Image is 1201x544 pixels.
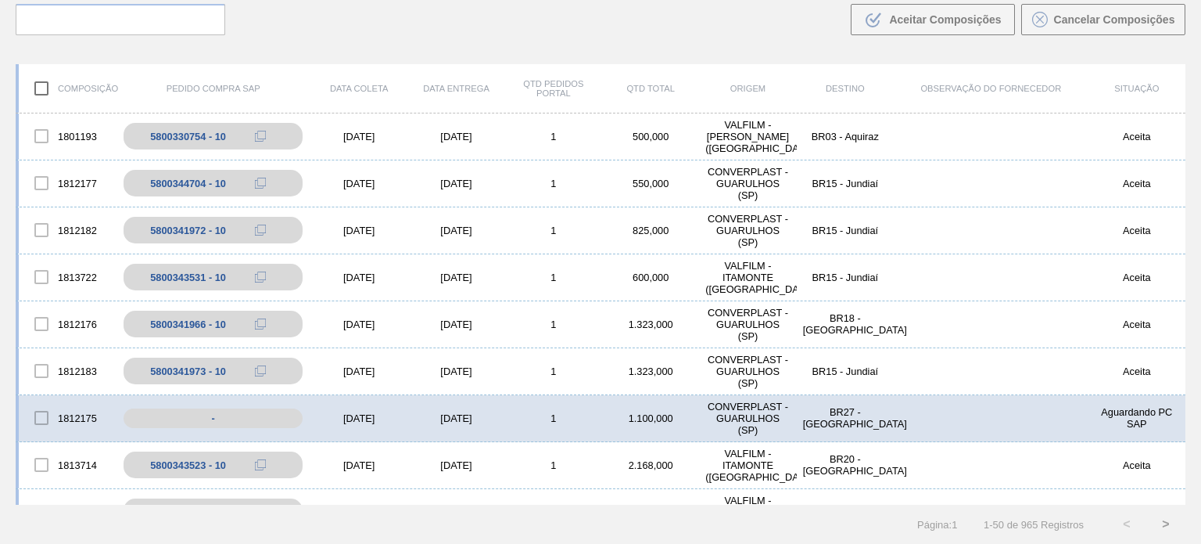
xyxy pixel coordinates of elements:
[150,131,226,142] div: 5800330754 - 10
[310,459,407,471] div: [DATE]
[505,459,602,471] div: 1
[602,366,699,377] div: 1.323,000
[1021,4,1185,35] button: Cancelar Composições
[797,272,894,283] div: BR15 - Jundiaí
[699,401,796,436] div: CONVERPLAST - GUARULHOS (SP)
[1146,505,1185,544] button: >
[797,312,894,336] div: BR18 - Pernambuco
[1088,84,1185,93] div: Situação
[797,406,894,430] div: BR27 - Nova Minas
[245,268,276,286] div: Copiar
[699,260,796,295] div: VALFILM - ITAMONTE (MG)
[310,319,407,330] div: [DATE]
[150,272,226,283] div: 5800343531 - 10
[699,307,796,342] div: CONVERPLAST - GUARULHOS (SP)
[19,495,116,528] div: 1813729
[797,131,894,142] div: BR03 - Aquiraz
[245,456,276,474] div: Copiar
[1054,13,1175,26] span: Cancelar Composições
[894,84,1088,93] div: Observação do Fornecedor
[699,495,796,530] div: VALFILM - LORENA (SP)
[889,13,1001,26] span: Aceitar Composições
[150,366,226,377] div: 5800341973 - 10
[19,308,116,340] div: 1812176
[19,214,116,247] div: 1812182
[602,131,699,142] div: 500,000
[1107,505,1146,544] button: <
[699,84,796,93] div: Origem
[245,362,276,380] div: Copiar
[150,459,226,471] div: 5800343523 - 10
[407,459,504,471] div: [DATE]
[917,519,957,531] span: Página : 1
[699,354,796,389] div: CONVERPLAST - GUARULHOS (SP)
[310,413,407,424] div: [DATE]
[602,413,699,424] div: 1.100,000
[505,79,602,98] div: Qtd Pedidos Portal
[699,213,796,248] div: CONVERPLAST - GUARULHOS (SP)
[797,84,894,93] div: Destino
[505,413,602,424] div: 1
[19,167,116,200] div: 1812177
[602,178,699,189] div: 550,000
[19,449,116,481] div: 1813714
[310,178,407,189] div: [DATE]
[150,178,226,189] div: 5800344704 - 10
[797,453,894,477] div: BR20 - Sapucaia
[602,319,699,330] div: 1.323,000
[505,366,602,377] div: 1
[602,459,699,471] div: 2.168,000
[505,319,602,330] div: 1
[245,127,276,146] div: Copiar
[116,84,310,93] div: Pedido Compra SAP
[407,319,504,330] div: [DATE]
[1088,459,1185,471] div: Aceita
[19,72,116,105] div: Composição
[1088,131,1185,142] div: Aceita
[245,174,276,193] div: Copiar
[699,119,796,154] div: VALFILM - LORENA (SP)
[310,225,407,236] div: [DATE]
[245,221,276,240] div: Copiar
[19,402,116,434] div: 1812175
[505,272,602,283] div: 1
[150,225,226,236] div: 5800341972 - 10
[602,272,699,283] div: 600,000
[1088,178,1185,189] div: Aceita
[1088,366,1185,377] div: Aceita
[124,409,303,428] div: -
[407,131,504,142] div: [DATE]
[797,225,894,236] div: BR15 - Jundiaí
[407,225,504,236] div: [DATE]
[407,272,504,283] div: [DATE]
[602,225,699,236] div: 825,000
[310,272,407,283] div: [DATE]
[1088,406,1185,430] div: Aguardando PC SAP
[1088,272,1185,283] div: Aceita
[245,503,276,521] div: Copiar
[981,519,1084,531] span: 1 - 50 de 965 Registros
[699,448,796,483] div: VALFILM - ITAMONTE (MG)
[797,178,894,189] div: BR15 - Jundiaí
[407,413,504,424] div: [DATE]
[505,225,602,236] div: 1
[19,355,116,387] div: 1812183
[1088,319,1185,330] div: Aceita
[310,84,407,93] div: Data coleta
[851,4,1015,35] button: Aceitar Composições
[310,131,407,142] div: [DATE]
[797,366,894,377] div: BR15 - Jundiaí
[407,178,504,189] div: [DATE]
[407,84,504,93] div: Data entrega
[150,319,226,330] div: 5800341966 - 10
[310,366,407,377] div: [DATE]
[407,366,504,377] div: [DATE]
[505,178,602,189] div: 1
[699,166,796,201] div: CONVERPLAST - GUARULHOS (SP)
[19,120,116,153] div: 1801193
[1088,225,1185,236] div: Aceita
[19,261,116,294] div: 1813722
[245,315,276,333] div: Copiar
[505,131,602,142] div: 1
[602,84,699,93] div: Qtd Total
